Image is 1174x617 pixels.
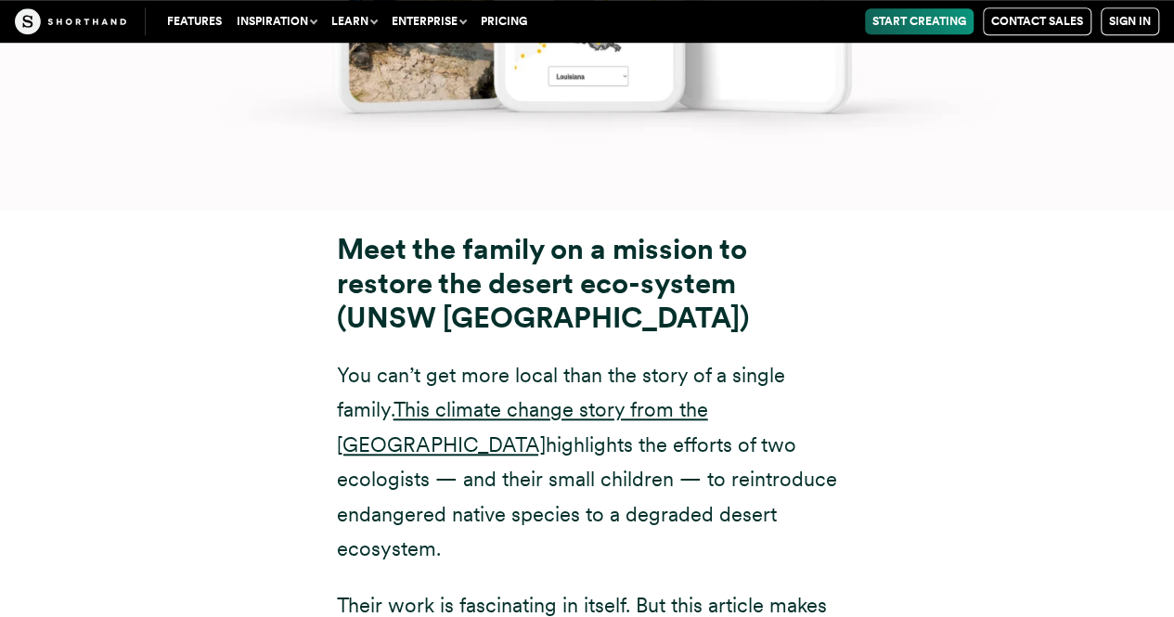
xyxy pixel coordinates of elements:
[473,8,535,34] a: Pricing
[15,8,126,34] img: The Craft
[337,358,838,566] p: You can’t get more local than the story of a single family. highlights the efforts of two ecologi...
[160,8,229,34] a: Features
[1101,7,1159,35] a: Sign in
[324,8,384,34] button: Learn
[983,7,1091,35] a: Contact Sales
[384,8,473,34] button: Enterprise
[337,232,749,335] strong: Meet the family on a mission to restore the desert eco-system (UNSW [GEOGRAPHIC_DATA])
[337,397,708,456] a: This climate change story from the [GEOGRAPHIC_DATA]
[865,8,974,34] a: Start Creating
[229,8,324,34] button: Inspiration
